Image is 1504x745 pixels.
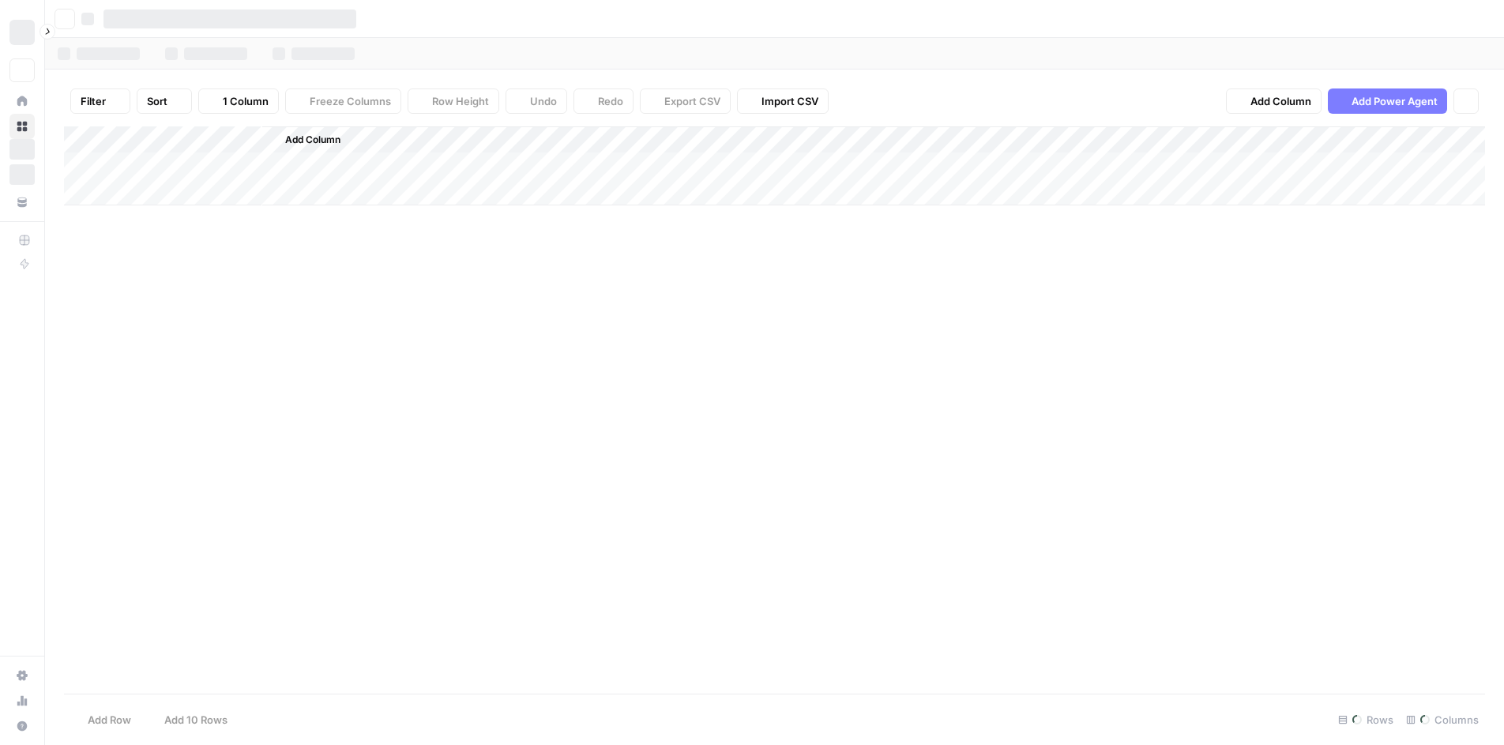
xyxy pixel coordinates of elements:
a: Your Data [9,190,35,215]
button: Freeze Columns [285,88,401,114]
span: Freeze Columns [310,93,391,109]
a: Usage [9,688,35,713]
div: Rows [1332,707,1400,732]
button: Help + Support [9,713,35,739]
span: Add Column [1250,93,1311,109]
span: Import CSV [761,93,818,109]
span: Sort [147,93,167,109]
button: Add Column [265,130,347,150]
span: Filter [81,93,106,109]
button: Add Power Agent [1328,88,1447,114]
span: Undo [530,93,557,109]
span: Redo [598,93,623,109]
button: Redo [573,88,634,114]
div: Columns [1400,707,1485,732]
button: Row Height [408,88,499,114]
a: Home [9,88,35,114]
button: Add Column [1226,88,1322,114]
button: Add 10 Rows [141,707,237,732]
a: Settings [9,663,35,688]
span: Export CSV [664,93,720,109]
span: Row Height [432,93,489,109]
button: Import CSV [737,88,829,114]
button: Export CSV [640,88,731,114]
span: 1 Column [223,93,269,109]
button: Undo [506,88,567,114]
span: Add Column [285,133,340,147]
a: Browse [9,114,35,139]
span: Add 10 Rows [164,712,227,728]
button: Add Row [64,707,141,732]
span: Add Power Agent [1352,93,1438,109]
button: 1 Column [198,88,279,114]
button: Sort [137,88,192,114]
button: Filter [70,88,130,114]
span: Add Row [88,712,131,728]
